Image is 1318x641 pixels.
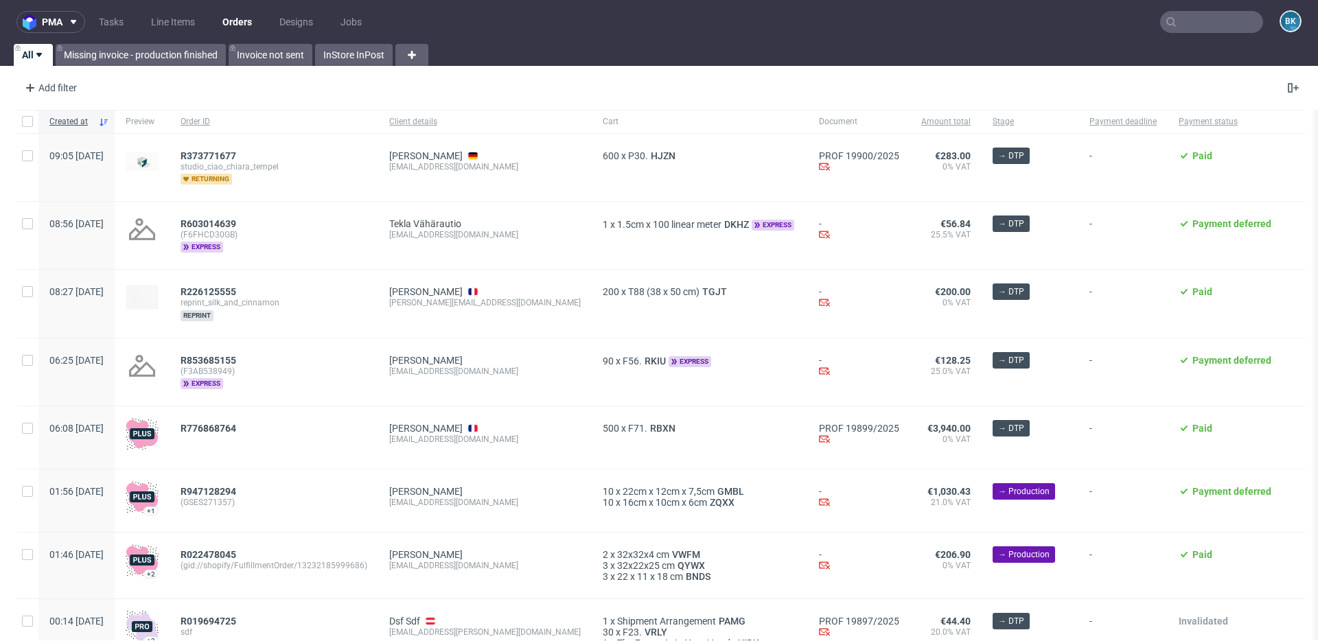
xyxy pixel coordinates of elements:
[181,174,232,185] span: returning
[1192,286,1212,297] span: Paid
[716,616,748,627] span: PAMG
[642,356,669,366] a: RKIU
[389,549,463,560] a: [PERSON_NAME]
[181,310,213,321] span: reprint
[49,150,104,161] span: 09:05 [DATE]
[14,44,53,66] a: All
[927,423,971,434] span: €3,940.00
[940,616,971,627] span: €44.40
[617,571,683,582] span: 22 x 11 x 18 cm
[49,355,104,366] span: 06:25 [DATE]
[229,44,312,66] a: Invoice not sent
[181,116,367,128] span: Order ID
[49,218,104,229] span: 08:56 [DATE]
[603,116,797,128] span: Cart
[181,549,236,560] span: R022478045
[648,150,678,161] a: HJZN
[126,213,159,246] img: no_design.png
[1089,150,1157,185] span: -
[147,507,155,515] div: +1
[126,285,159,310] img: version_two_editor_design
[181,218,236,229] span: R603014639
[126,544,159,576] img: plus-icon.676465ae8f3a83198b3f.png
[819,116,899,128] span: Document
[181,616,236,627] span: R019694725
[16,11,85,33] button: pma
[1179,616,1228,627] span: Invalidated
[49,486,104,497] span: 01:56 [DATE]
[707,497,737,508] span: ZQXX
[389,486,463,497] a: [PERSON_NAME]
[998,218,1024,230] span: → DTP
[998,150,1024,162] span: → DTP
[603,423,619,434] span: 500
[1089,486,1157,515] span: -
[181,355,236,366] span: R853685155
[921,229,971,240] span: 25.5% VAT
[993,116,1067,128] span: Stage
[389,434,581,445] div: [EMAIL_ADDRESS][DOMAIN_NAME]
[935,150,971,161] span: €283.00
[389,560,581,571] div: [EMAIL_ADDRESS][DOMAIN_NAME]
[603,286,619,297] span: 200
[998,354,1024,366] span: → DTP
[998,285,1024,298] span: → DTP
[1192,549,1212,560] span: Paid
[49,116,93,128] span: Created at
[603,486,614,497] span: 10
[921,116,971,128] span: Amount total
[819,355,899,379] div: -
[1192,218,1271,229] span: Payment deferred
[617,219,721,230] span: 1.5cm x 100 linear meter
[998,615,1024,627] span: → DTP
[389,116,581,128] span: Client details
[271,11,321,33] a: Designs
[617,549,669,560] span: 32x32x4 cm
[683,571,713,582] span: BNDS
[603,616,608,627] span: 1
[819,549,899,573] div: -
[181,286,236,297] span: R226125555
[998,422,1024,434] span: → DTP
[389,355,463,366] a: [PERSON_NAME]
[752,220,794,231] span: express
[181,560,367,571] span: (gid://shopify/FulfillmentOrder/13232185999686)
[389,616,420,627] a: Dsf Sdf
[623,627,642,638] span: F23.
[819,616,899,627] a: PROF 19897/2025
[56,44,226,66] a: Missing invoice - production finished
[181,423,236,434] span: R776868764
[181,161,367,172] span: studio_ciao_chiara_tempel
[603,218,797,231] div: x
[181,378,223,389] span: express
[1089,549,1157,582] span: -
[126,152,159,171] img: version_two_editor_design.png
[921,560,971,571] span: 0% VAT
[181,242,223,253] span: express
[181,150,236,161] span: R373771677
[623,497,707,508] span: 16cm x 10cm x 6cm
[143,11,203,33] a: Line Items
[617,560,675,571] span: 32x22x25 cm
[91,11,132,33] a: Tasks
[1281,12,1300,31] figcaption: BK
[700,286,730,297] a: TGJT
[147,570,155,578] div: +2
[19,77,80,99] div: Add filter
[647,423,678,434] a: RBXN
[935,355,971,366] span: €128.25
[669,549,703,560] a: VWFM
[715,486,747,497] a: GMBL
[603,497,614,508] span: 10
[819,423,899,434] a: PROF 19899/2025
[921,497,971,508] span: 21.0% VAT
[389,497,581,508] div: [EMAIL_ADDRESS][DOMAIN_NAME]
[675,560,708,571] a: QYWX
[389,366,581,377] div: [EMAIL_ADDRESS][DOMAIN_NAME]
[603,627,797,638] div: x
[617,616,716,627] span: Shipment Arrangement
[49,616,104,627] span: 00:14 [DATE]
[1089,355,1157,389] span: -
